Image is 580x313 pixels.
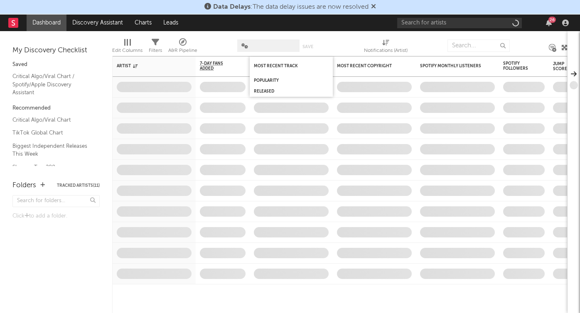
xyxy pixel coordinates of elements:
[12,181,36,191] div: Folders
[254,89,316,94] div: Released
[27,15,66,31] a: Dashboard
[12,60,100,70] div: Saved
[168,35,197,59] div: A&R Pipeline
[117,64,179,68] div: Artist
[200,61,233,71] span: 7-Day Fans Added
[254,78,316,83] div: Popularity
[12,103,100,113] div: Recommended
[420,64,482,68] div: Spotify Monthly Listeners
[12,46,100,56] div: My Discovery Checklist
[364,35,408,59] div: Notifications (Artist)
[12,163,91,172] a: Shazam Top 200
[447,39,510,52] input: Search...
[213,4,251,10] span: Data Delays
[12,128,91,137] a: TikTok Global Chart
[503,61,532,71] div: Spotify Followers
[12,142,91,159] a: Biggest Independent Releases This Week
[66,15,129,31] a: Discovery Assistant
[157,15,184,31] a: Leads
[553,61,574,71] div: Jump Score
[12,211,100,221] div: Click to add a folder.
[302,44,313,49] button: Save
[149,35,162,59] div: Filters
[337,64,399,68] div: Most Recent Copyright
[397,18,522,28] input: Search for artists
[57,183,100,188] button: Tracked Artists(11)
[112,35,143,59] div: Edit Columns
[168,46,197,56] div: A&R Pipeline
[149,46,162,56] div: Filters
[548,17,556,23] div: 26
[12,72,91,97] a: Critical Algo/Viral Chart / Spotify/Apple Discovery Assistant
[213,4,369,10] span: : The data delay issues are now resolved
[12,195,100,207] input: Search for folders...
[546,20,552,26] button: 26
[254,64,316,68] div: Most Recent Track
[129,15,157,31] a: Charts
[364,46,408,56] div: Notifications (Artist)
[112,46,143,56] div: Edit Columns
[12,115,91,125] a: Critical Algo/Viral Chart
[371,4,376,10] span: Dismiss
